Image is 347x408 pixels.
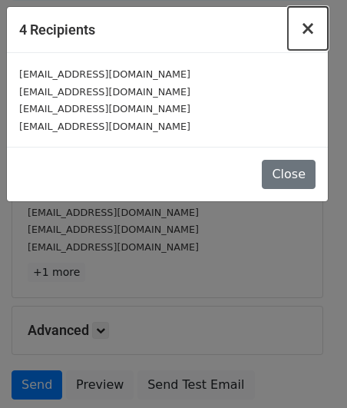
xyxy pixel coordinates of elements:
button: Close [262,160,316,189]
h5: 4 Recipients [19,19,95,40]
small: [EMAIL_ADDRESS][DOMAIN_NAME] [19,68,190,80]
iframe: Chat Widget [270,334,347,408]
span: × [300,18,316,39]
small: [EMAIL_ADDRESS][DOMAIN_NAME] [19,121,190,132]
div: Tiện ích trò chuyện [270,334,347,408]
button: Close [288,7,328,50]
small: [EMAIL_ADDRESS][DOMAIN_NAME] [19,86,190,98]
small: [EMAIL_ADDRESS][DOMAIN_NAME] [19,103,190,114]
